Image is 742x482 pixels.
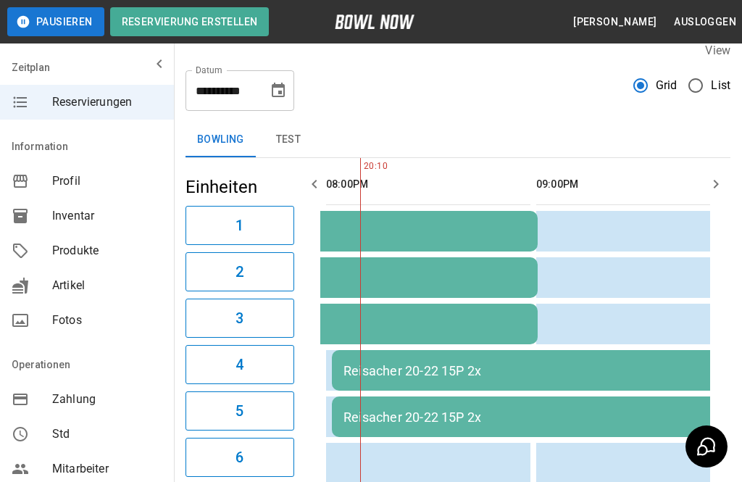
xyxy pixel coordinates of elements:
span: 20:10 [360,159,364,174]
span: Produkte [52,242,162,259]
img: logo [335,14,414,29]
span: Artikel [52,277,162,294]
h6: 2 [235,260,243,283]
button: 3 [185,299,294,338]
button: 1 [185,206,294,245]
h6: 5 [235,399,243,423]
span: Zahlung [52,391,162,408]
label: View [705,43,730,57]
span: Profil [52,173,162,190]
h6: 6 [235,446,243,469]
button: test [256,122,321,157]
button: Ausloggen [668,9,742,36]
button: Bowling [185,122,256,157]
button: 2 [185,252,294,291]
button: 6 [185,438,294,477]
div: [PERSON_NAME] bezahlt 19-21 [132,317,526,332]
div: Reisacher 20-22 15P 2x [343,363,738,378]
span: Grid [656,77,678,94]
span: List [711,77,730,94]
button: Pausieren [7,7,104,36]
button: Reservierung erstellen [110,7,270,36]
button: 5 [185,391,294,431]
button: [PERSON_NAME] [567,9,662,36]
div: [PERSON_NAME] bezahlt 19-21 [132,224,526,239]
div: inventory tabs [185,122,730,157]
button: Choose date, selected date is 26. Sep. 2025 [264,76,293,105]
span: Reservierungen [52,94,162,111]
span: Std [52,425,162,443]
h6: 1 [235,214,243,237]
span: Inventar [52,207,162,225]
div: Reisacher 20-22 15P 2x [343,410,738,425]
h6: 3 [235,307,243,330]
button: 4 [185,345,294,384]
span: Fotos [52,312,162,329]
div: [PERSON_NAME] bezahlt 19-21 [132,270,526,286]
h6: 4 [235,353,243,376]
span: Mitarbeiter [52,460,162,478]
h5: Einheiten [185,175,294,199]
